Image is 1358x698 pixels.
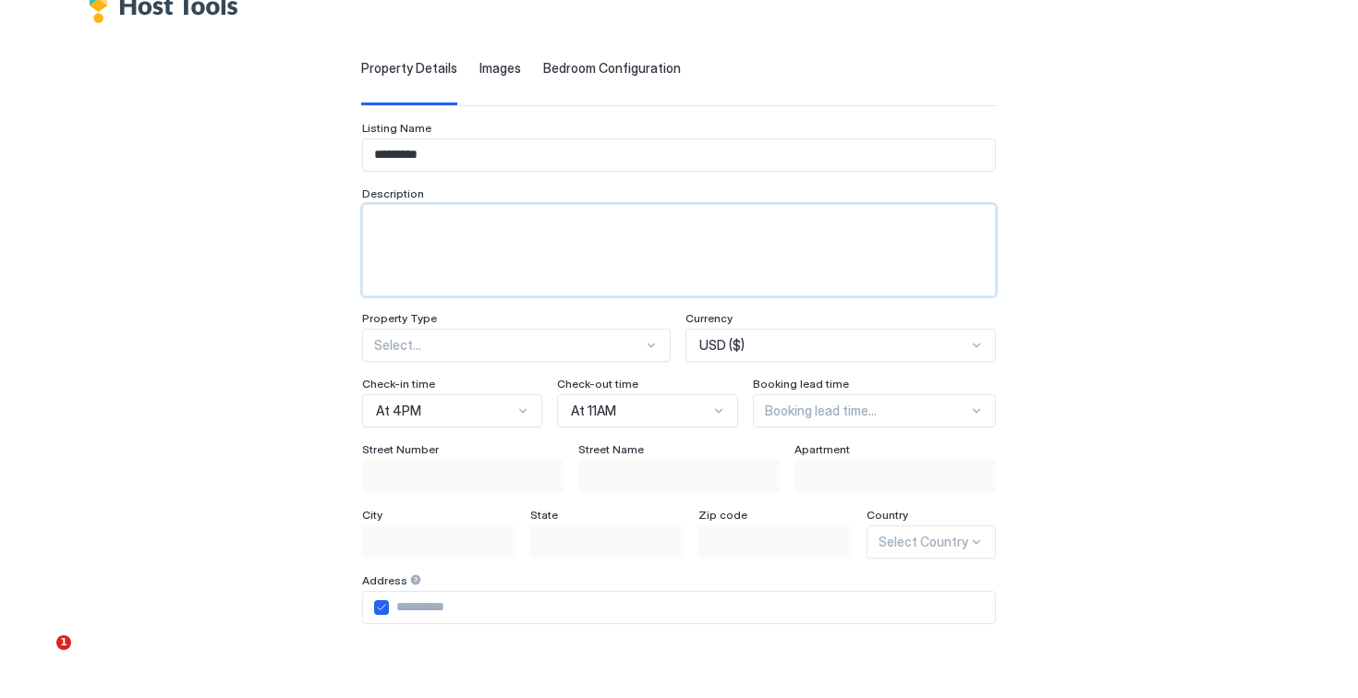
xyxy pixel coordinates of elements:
span: State [530,508,558,522]
span: Listing Name [362,121,431,135]
input: Input Field [389,592,995,623]
span: Street Number [362,442,439,456]
div: airbnbAddress [374,600,389,615]
span: At 4PM [376,403,421,419]
span: Bedroom Configuration [543,60,681,77]
input: Input Field [363,139,995,171]
span: Check-in time [362,377,435,391]
span: Check-out time [557,377,638,391]
input: Input Field [363,526,515,558]
textarea: Input Field [363,205,995,295]
span: Apartment [794,442,850,456]
span: Property Details [361,60,457,77]
input: Input Field [531,526,683,558]
span: At 11AM [571,403,616,419]
span: City [362,508,382,522]
input: Input Field [795,461,995,492]
span: Booking lead time [753,377,849,391]
input: Input Field [363,461,563,492]
span: Address [362,573,407,587]
span: Property Type [362,311,437,325]
span: Zip code [698,508,747,522]
span: Country [867,508,908,522]
iframe: Intercom live chat [18,635,63,680]
span: 1 [56,635,71,650]
span: Currency [685,311,733,325]
input: Input Field [579,461,779,492]
span: Street Name [578,442,644,456]
span: Images [479,60,521,77]
span: USD ($) [699,337,745,354]
span: Description [362,187,424,200]
input: Input Field [699,526,851,558]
